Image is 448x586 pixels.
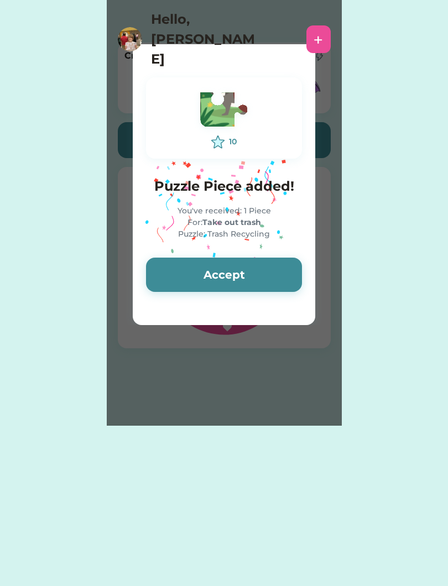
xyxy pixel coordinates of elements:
[229,136,237,148] div: 10
[211,135,225,149] img: interface-favorite-star--reward-rating-rate-social-star-media-favorite-like-stars.svg
[118,27,142,51] img: https%3A%2F%2F1dfc823d71cc564f25c7cc035732a2d8.cdn.bubble.io%2Ff1753757325227x290267607198460700%...
[146,205,302,240] div: You've received: 1 Piece For: Puzzle: Trash Recycling
[202,217,261,227] strong: Take out trash
[146,176,302,196] h4: Puzzle Piece added!
[151,9,262,69] h4: Hello, [PERSON_NAME]
[194,87,254,135] img: Vector.svg
[146,258,302,292] button: Accept
[314,31,323,48] div: +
